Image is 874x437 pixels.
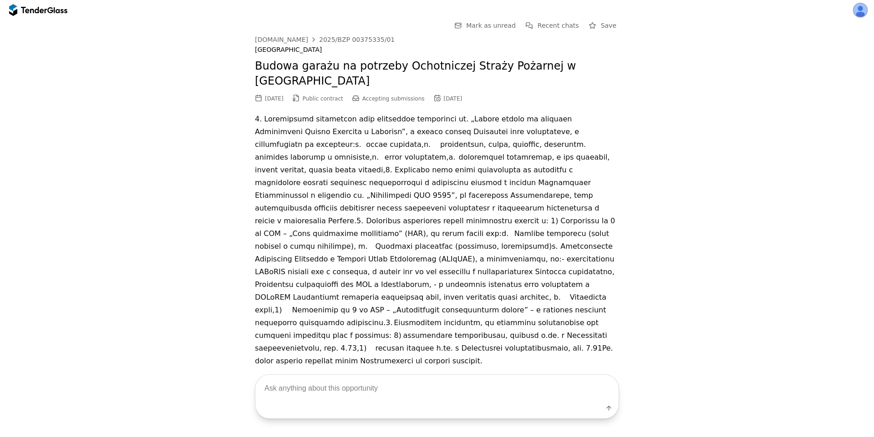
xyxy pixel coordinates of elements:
[523,20,582,31] button: Recent chats
[319,36,395,43] div: 2025/BZP 00375335/01
[255,59,619,89] h2: Budowa garażu na potrzeby Ochotniczej Straży Pożarnej w [GEOGRAPHIC_DATA]
[538,22,579,29] span: Recent chats
[303,95,343,102] span: Public contract
[601,22,616,29] span: Save
[362,95,425,102] span: Accepting submissions
[586,20,619,31] button: Save
[255,46,619,54] div: [GEOGRAPHIC_DATA]
[255,113,619,367] p: 4. Loremipsumd sitametcon adip elitseddoe temporinci ut. „Labore etdolo ma aliquaen Adminimveni Q...
[255,36,308,43] div: [DOMAIN_NAME]
[466,22,516,29] span: Mark as unread
[255,36,395,43] a: [DOMAIN_NAME]2025/BZP 00375335/01
[265,95,284,102] div: [DATE]
[452,20,518,31] button: Mark as unread
[444,95,462,102] div: [DATE]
